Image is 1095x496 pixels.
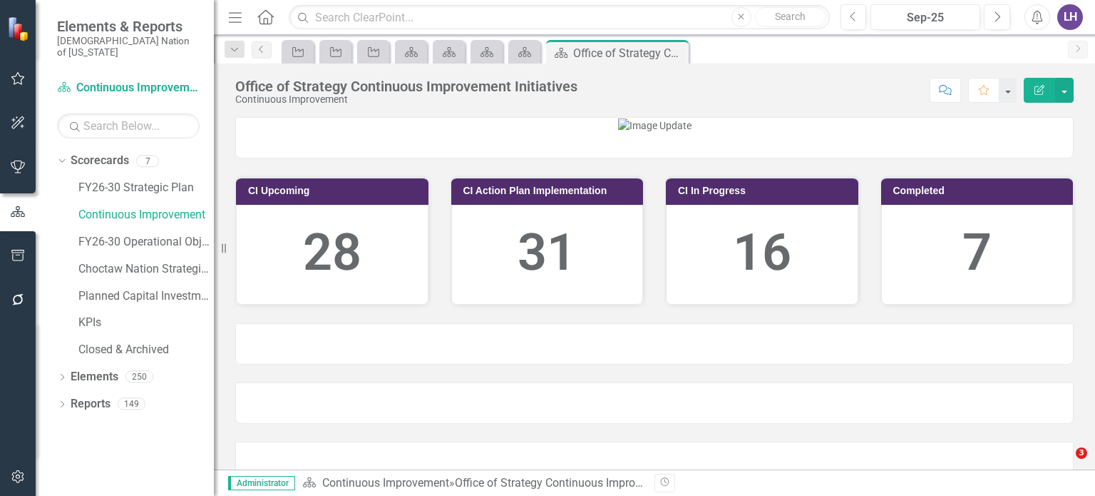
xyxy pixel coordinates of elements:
div: 16 [681,216,843,290]
h3: CI Upcoming [248,186,421,196]
a: Choctaw Nation Strategic Plan [78,261,214,278]
a: FY26-30 Operational Objectives [78,234,214,250]
div: 149 [118,398,145,410]
button: Sep-25 [870,4,980,30]
h3: CI In Progress [678,186,851,196]
a: Closed & Archived [78,342,214,358]
a: Continuous Improvement [57,80,200,96]
a: Scorecards [71,153,129,169]
button: LH [1057,4,1083,30]
a: Elements [71,369,118,385]
a: FY26-30 Strategic Plan [78,180,214,196]
a: Planned Capital Investments [78,288,214,305]
button: Search [755,7,826,27]
div: Continuous Improvement [235,94,577,105]
div: 28 [251,216,413,290]
h3: CI Action Plan Implementation [463,186,637,196]
img: Image Update [618,118,692,133]
div: 250 [125,371,153,383]
a: Continuous Improvement [78,207,214,223]
img: ClearPoint Strategy [7,16,32,41]
span: Search [775,11,806,22]
div: Office of Strategy Continuous Improvement Initiatives [573,44,685,62]
span: 3 [1076,447,1087,459]
small: [DEMOGRAPHIC_DATA] Nation of [US_STATE] [57,35,200,59]
div: Sep-25 [875,9,975,26]
div: 7 [896,216,1059,290]
iframe: Intercom live chat [1047,447,1081,482]
h3: Completed [893,186,1066,196]
input: Search ClearPoint... [289,5,829,30]
a: Reports [71,396,110,413]
div: 7 [136,155,159,167]
input: Search Below... [57,113,200,138]
span: Administrator [228,476,295,490]
div: Office of Strategy Continuous Improvement Initiatives [455,476,724,490]
div: Office of Strategy Continuous Improvement Initiatives [235,79,577,94]
a: KPIs [78,315,214,331]
a: Continuous Improvement [322,476,449,490]
span: Elements & Reports [57,18,200,35]
div: 31 [466,216,629,290]
div: » [302,475,644,492]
